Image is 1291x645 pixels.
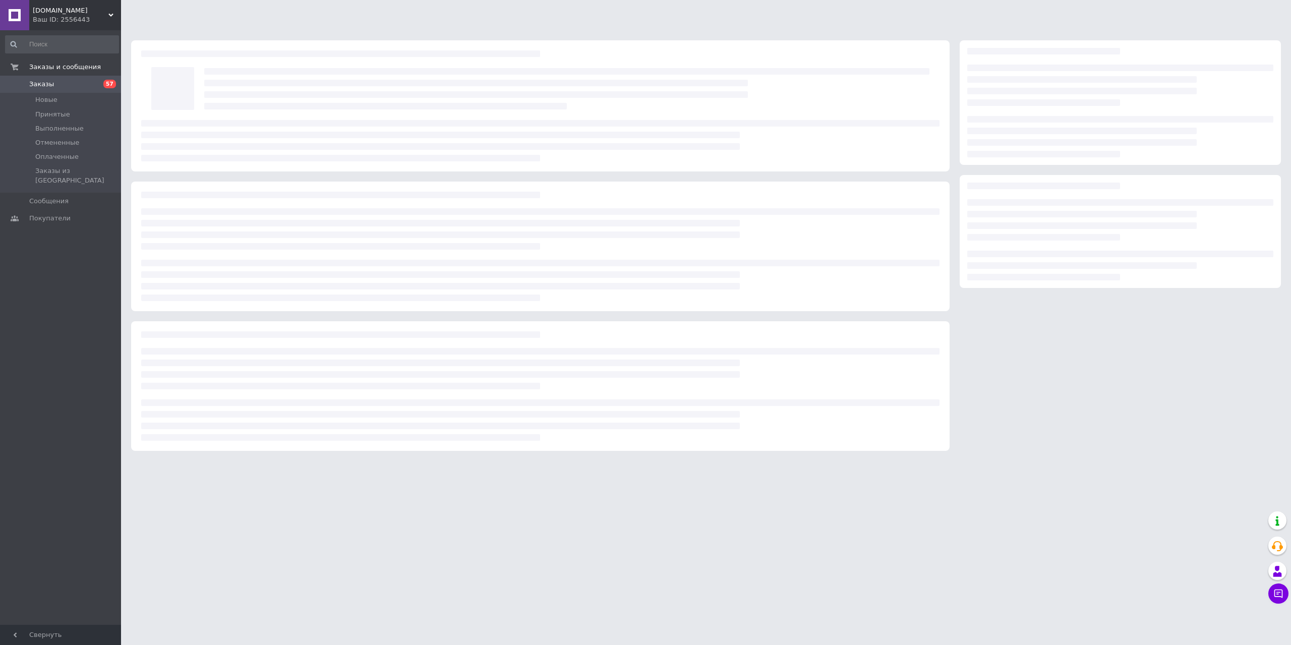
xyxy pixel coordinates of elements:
div: Ваш ID: 2556443 [33,15,121,24]
span: Отмененные [35,138,79,147]
span: Выполненные [35,124,84,133]
input: Поиск [5,35,119,53]
span: Новые [35,95,57,104]
span: Оплаченные [35,152,79,161]
span: Заказы [29,80,54,89]
span: Сообщения [29,197,69,206]
span: 57 [103,80,116,88]
span: Покупатели [29,214,71,223]
span: Принятые [35,110,70,119]
span: Biks.com.ua [33,6,108,15]
button: Чат с покупателем [1268,583,1288,604]
span: Заказы и сообщения [29,63,101,72]
span: Заказы из [GEOGRAPHIC_DATA] [35,166,118,185]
